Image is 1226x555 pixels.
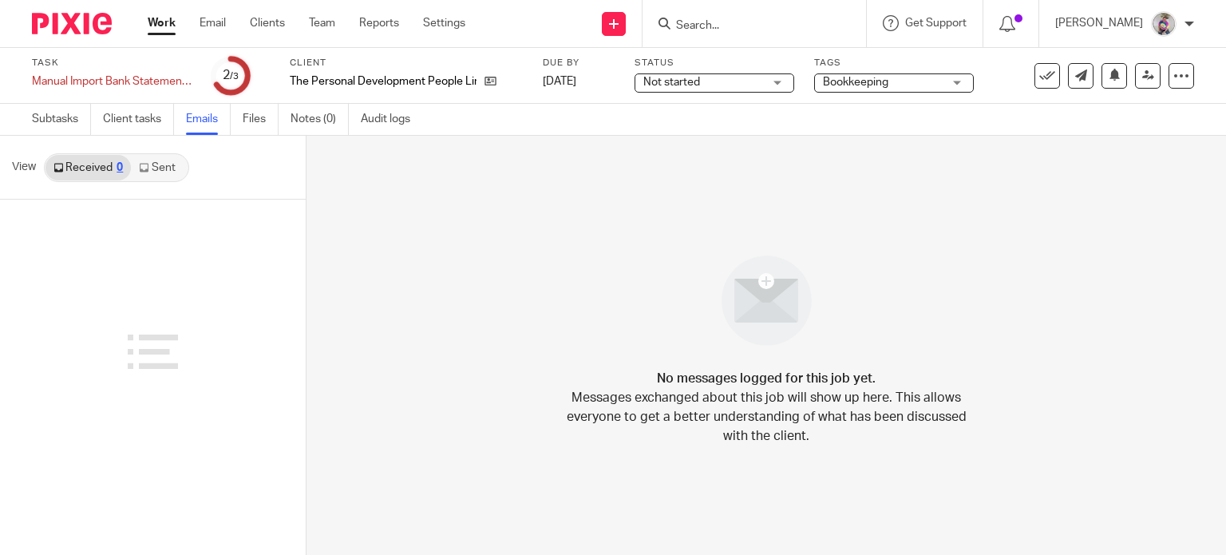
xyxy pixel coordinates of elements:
a: Clients [250,15,285,31]
a: Work [148,15,176,31]
span: View [12,159,36,176]
a: Send new email to The Personal Development People Limited [1068,63,1094,89]
a: Reports [359,15,399,31]
div: Manual Import Bank Statements - July Aug Sep [32,73,192,89]
div: 2 [223,66,239,85]
label: Client [290,57,523,69]
label: Tags [814,57,974,69]
a: Audit logs [361,104,422,135]
p: [PERSON_NAME] [1055,15,1143,31]
a: Reassign task [1135,63,1161,89]
span: Not started [643,77,700,88]
div: 0 [117,162,123,173]
a: Sent [131,155,187,180]
a: Settings [423,15,465,31]
p: The Personal Development People Limited [290,73,477,89]
i: Open client page [484,75,496,87]
small: /3 [230,72,239,81]
button: Snooze task [1101,63,1127,89]
span: [DATE] [543,76,576,87]
label: Task [32,57,192,69]
a: Subtasks [32,104,91,135]
p: Messages exchanged about this job will show up here. This allows everyone to get a better underst... [555,388,978,446]
span: Bookkeeping [823,77,888,88]
a: Files [243,104,279,135]
h4: No messages logged for this job yet. [657,369,876,388]
a: Received0 [45,155,131,180]
label: Status [635,57,794,69]
img: Pixie [32,13,112,34]
a: Team [309,15,335,31]
label: Due by [543,57,615,69]
a: Emails [186,104,231,135]
img: DBTieDye.jpg [1151,11,1177,37]
a: Client tasks [103,104,174,135]
span: Get Support [905,18,967,29]
a: Email [200,15,226,31]
img: image [711,245,822,356]
input: Search [674,19,818,34]
a: Notes (0) [291,104,349,135]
